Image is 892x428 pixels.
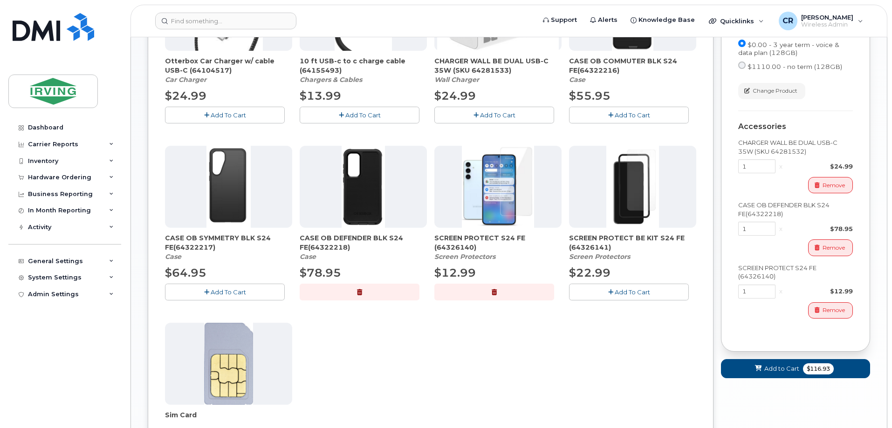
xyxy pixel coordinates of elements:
[801,21,853,28] span: Wireless Admin
[300,56,427,84] div: 10 ft USB-c to c charge cable (64155493)
[434,266,476,279] span: $12.99
[165,252,181,261] em: Case
[624,11,701,29] a: Knowledge Base
[434,233,562,252] span: SCREEN PROTECT S24 FE (64326140)
[165,75,206,84] em: Car Charger
[775,287,786,296] div: x
[345,111,381,119] span: Add To Cart
[721,359,870,378] button: Add to Cart $116.93
[569,266,611,279] span: $22.99
[204,323,254,405] img: multisim.png
[606,146,659,228] img: image003.png
[434,56,562,84] div: CHARGER WALL BE DUAL USB-C 35W (SKU 64281533)
[165,107,285,123] button: Add To Cart
[536,11,583,29] a: Support
[551,15,577,25] span: Support
[155,13,296,29] input: Find something...
[434,56,562,75] span: CHARGER WALL BE DUAL USB-C 35W (SKU 64281533)
[434,233,562,261] div: SCREEN PROTECT S24 FE (64326140)
[738,83,805,99] button: Change Product
[434,75,479,84] em: Wall Charger
[300,89,341,102] span: $13.99
[569,233,696,261] div: SCREEN PROTECT BE KIT S24 FE (64326141)
[462,146,534,228] img: s24_fe_-_screen_protector.png
[823,181,845,190] span: Remove
[300,75,362,84] em: Chargers & Cables
[300,233,427,261] div: CASE OB DEFENDER BLK S24 FE(64322218)
[808,177,853,193] button: Remove
[300,233,427,252] span: CASE OB DEFENDER BLK S24 FE(64322218)
[738,138,853,156] div: CHARGER WALL BE DUAL USB-C 35W (SKU 64281532)
[786,287,853,296] div: $12.99
[480,111,515,119] span: Add To Cart
[638,15,695,25] span: Knowledge Base
[569,56,696,84] div: CASE OB COMMUTER BLK S24 FE(64322216)
[738,122,853,131] div: Accessories
[165,284,285,300] button: Add To Cart
[772,12,870,30] div: Crystal Rowe
[569,56,696,75] span: CASE OB COMMUTER BLK S24 FE(64322216)
[165,89,206,102] span: $24.99
[753,87,797,95] span: Change Product
[738,201,853,218] div: CASE OB DEFENDER BLK S24 FE(64322218)
[702,12,770,30] div: Quicklinks
[300,252,316,261] em: Case
[165,233,292,261] div: CASE OB SYMMETRY BLK S24 FE(64322217)
[738,40,746,47] input: $0.00 - 3 year term - voice & data plan (128GB)
[775,162,786,171] div: x
[808,302,853,319] button: Remove
[211,288,246,296] span: Add To Cart
[803,363,834,374] span: $116.93
[748,63,842,70] span: $1110.00 - no term (128GB)
[801,14,853,21] span: [PERSON_NAME]
[764,364,799,373] span: Add to Cart
[823,306,845,314] span: Remove
[165,233,292,252] span: CASE OB SYMMETRY BLK S24 FE(64322217)
[569,89,611,102] span: $55.95
[615,111,650,119] span: Add To Cart
[434,252,495,261] em: Screen Protectors
[300,107,419,123] button: Add To Cart
[434,89,476,102] span: $24.99
[720,17,754,25] span: Quicklinks
[738,264,853,281] div: SCREEN PROTECT S24 FE (64326140)
[569,75,585,84] em: Case
[583,11,624,29] a: Alerts
[598,15,618,25] span: Alerts
[300,266,341,279] span: $78.95
[206,146,250,228] img: s24_fe_ob_sym.png
[300,56,427,75] span: 10 ft USB-c to c charge cable (64155493)
[782,15,793,27] span: CR
[738,41,839,56] span: $0.00 - 3 year term - voice & data plan (128GB)
[434,107,554,123] button: Add To Cart
[823,244,845,252] span: Remove
[808,239,853,256] button: Remove
[342,146,385,228] img: s24_fe_ob_Def.png
[569,284,689,300] button: Add To Cart
[615,288,650,296] span: Add To Cart
[775,224,786,233] div: x
[786,162,853,171] div: $24.99
[738,61,746,69] input: $1110.00 - no term (128GB)
[211,111,246,119] span: Add To Cart
[569,107,689,123] button: Add To Cart
[786,224,853,233] div: $78.95
[165,56,292,84] div: Otterbox Car Charger w/ cable USB-C (64104517)
[569,233,696,252] span: SCREEN PROTECT BE KIT S24 FE (64326141)
[165,266,206,279] span: $64.95
[569,252,630,261] em: Screen Protectors
[165,56,292,75] span: Otterbox Car Charger w/ cable USB-C (64104517)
